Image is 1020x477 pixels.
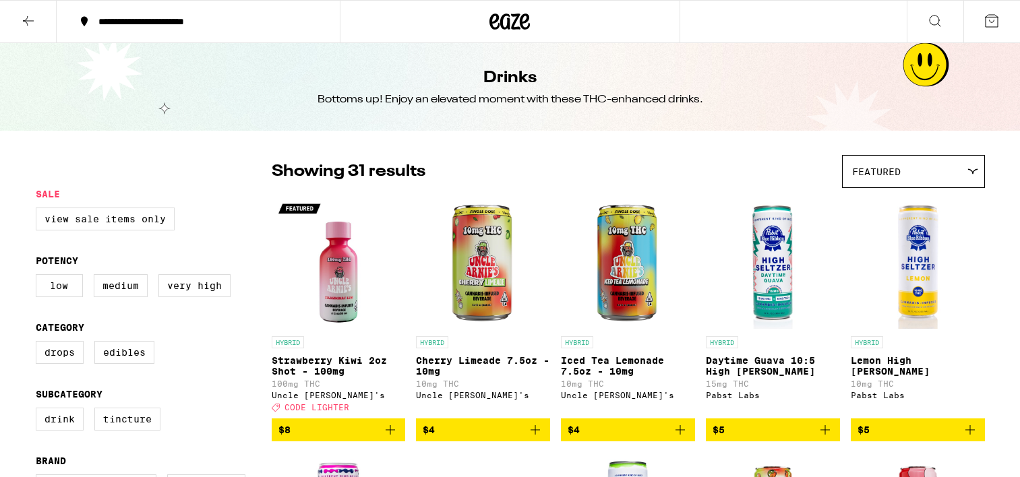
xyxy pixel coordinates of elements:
a: Open page for Daytime Guava 10:5 High Seltzer from Pabst Labs [706,195,840,418]
span: $4 [568,424,580,435]
p: 15mg THC [706,379,840,388]
p: 100mg THC [272,379,406,388]
button: Add to bag [851,418,985,441]
p: Strawberry Kiwi 2oz Shot - 100mg [272,355,406,377]
label: Drops [36,341,84,364]
span: $4 [423,424,435,435]
div: Pabst Labs [706,391,840,400]
p: Showing 31 results [272,160,425,183]
label: Very High [158,274,231,297]
button: Add to bag [272,418,406,441]
label: Medium [94,274,148,297]
h1: Drinks [483,67,537,90]
a: Open page for Strawberry Kiwi 2oz Shot - 100mg from Uncle Arnie's [272,195,406,418]
p: 10mg THC [851,379,985,388]
button: Add to bag [706,418,840,441]
p: 10mg THC [416,379,550,388]
p: HYBRID [706,336,738,348]
a: Open page for Cherry Limeade 7.5oz - 10mg from Uncle Arnie's [416,195,550,418]
legend: Subcategory [36,389,102,400]
a: Open page for Iced Tea Lemonade 7.5oz - 10mg from Uncle Arnie's [561,195,695,418]
img: Uncle Arnie's - Iced Tea Lemonade 7.5oz - 10mg [561,195,695,329]
p: HYBRID [416,336,448,348]
span: CODE LIGHTER [284,403,349,412]
label: View Sale Items Only [36,208,175,230]
p: Iced Tea Lemonade 7.5oz - 10mg [561,355,695,377]
img: Pabst Labs - Lemon High Seltzer [851,195,985,329]
a: Open page for Lemon High Seltzer from Pabst Labs [851,195,985,418]
div: Uncle [PERSON_NAME]'s [272,391,406,400]
div: Bottoms up! Enjoy an elevated moment with these THC-enhanced drinks. [318,92,703,107]
legend: Category [36,322,84,333]
p: HYBRID [272,336,304,348]
span: Featured [852,166,901,177]
div: Uncle [PERSON_NAME]'s [416,391,550,400]
img: Pabst Labs - Daytime Guava 10:5 High Seltzer [706,195,840,329]
legend: Sale [36,189,60,199]
p: HYBRID [561,336,593,348]
p: Cherry Limeade 7.5oz - 10mg [416,355,550,377]
label: Low [36,274,83,297]
img: Uncle Arnie's - Strawberry Kiwi 2oz Shot - 100mg [272,195,406,329]
p: 10mg THC [561,379,695,388]
span: $5 [713,424,725,435]
p: Lemon High [PERSON_NAME] [851,355,985,377]
span: $5 [858,424,870,435]
p: Daytime Guava 10:5 High [PERSON_NAME] [706,355,840,377]
legend: Brand [36,455,66,466]
div: Uncle [PERSON_NAME]'s [561,391,695,400]
button: Add to bag [416,418,550,441]
div: Pabst Labs [851,391,985,400]
label: Tincture [94,408,160,431]
span: $8 [278,424,291,435]
img: Uncle Arnie's - Cherry Limeade 7.5oz - 10mg [416,195,550,329]
legend: Potency [36,255,78,266]
label: Drink [36,408,84,431]
label: Edibles [94,341,154,364]
p: HYBRID [851,336,883,348]
button: Add to bag [561,418,695,441]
